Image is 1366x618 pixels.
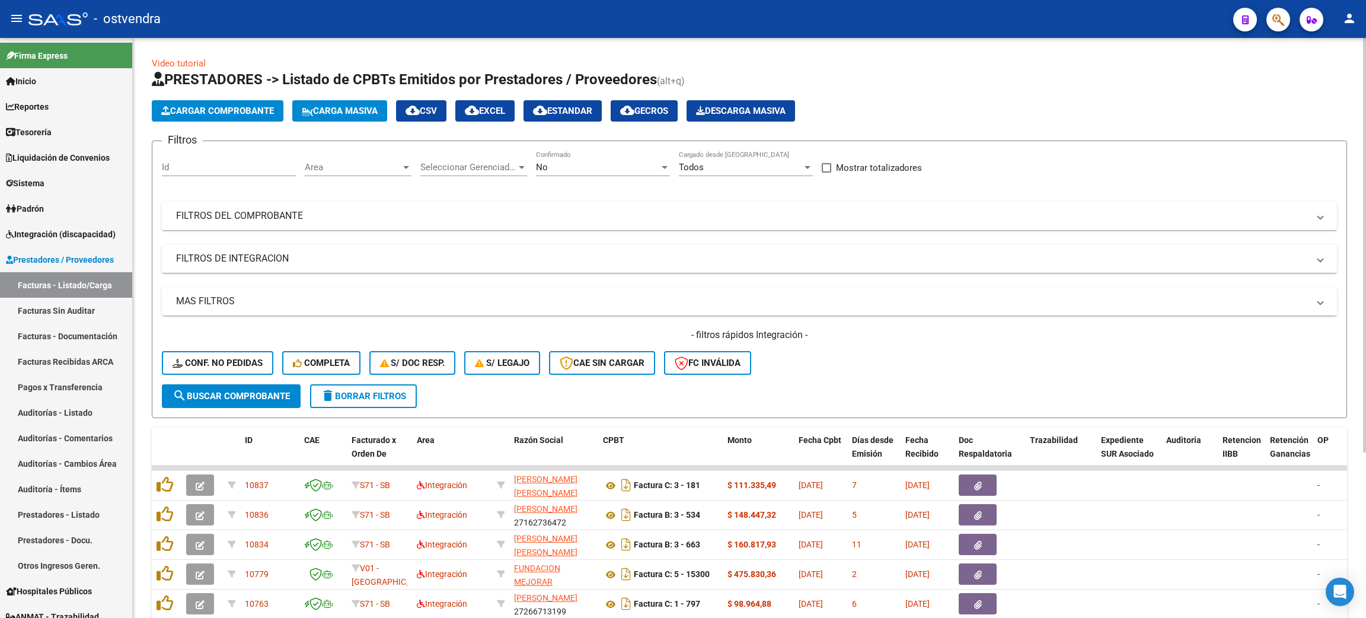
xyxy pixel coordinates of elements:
[417,480,467,490] span: Integración
[727,510,776,520] strong: $ 148.447,32
[94,6,161,32] span: - ostvendra
[514,562,593,587] div: 30711058504
[1223,435,1261,458] span: Retencion IIBB
[799,599,823,609] span: [DATE]
[675,358,741,368] span: FC Inválida
[905,540,930,549] span: [DATE]
[533,106,592,116] span: Estandar
[245,540,269,549] span: 10834
[679,162,704,173] span: Todos
[664,351,751,375] button: FC Inválida
[1317,540,1320,549] span: -
[620,106,668,116] span: Gecros
[1313,428,1360,480] datatable-header-cell: OP
[417,569,467,579] span: Integración
[687,100,795,122] button: Descarga Masiva
[360,540,390,549] span: S71 - SB
[1161,428,1218,480] datatable-header-cell: Auditoria
[176,209,1308,222] mat-panel-title: FILTROS DEL COMPROBANTE
[173,391,290,402] span: Buscar Comprobante
[162,287,1337,316] mat-expansion-panel-header: MAS FILTROS
[1317,435,1329,445] span: OP
[162,202,1337,230] mat-expansion-panel-header: FILTROS DEL COMPROBANTE
[406,103,420,117] mat-icon: cloud_download
[514,593,577,603] span: [PERSON_NAME]
[161,106,274,116] span: Cargar Comprobante
[687,100,795,122] app-download-masive: Descarga masiva de comprobantes (adjuntos)
[634,570,710,579] strong: Factura C: 5 - 15300
[245,599,269,609] span: 10763
[176,295,1308,308] mat-panel-title: MAS FILTROS
[836,161,922,175] span: Mostrar totalizadores
[514,504,577,514] span: [PERSON_NAME]
[1096,428,1161,480] datatable-header-cell: Expediente SUR Asociado
[905,569,930,579] span: [DATE]
[369,351,456,375] button: S/ Doc Resp.
[293,358,350,368] span: Completa
[465,103,479,117] mat-icon: cloud_download
[533,103,547,117] mat-icon: cloud_download
[152,71,657,88] span: PRESTADORES -> Listado de CPBTs Emitidos por Prestadores / Proveedores
[6,253,114,266] span: Prestadores / Proveedores
[905,599,930,609] span: [DATE]
[560,358,644,368] span: CAE SIN CARGAR
[799,510,823,520] span: [DATE]
[618,594,634,613] i: Descargar documento
[959,435,1012,458] span: Doc Respaldatoria
[852,540,861,549] span: 11
[852,510,857,520] span: 5
[406,106,437,116] span: CSV
[412,428,492,480] datatable-header-cell: Area
[603,435,624,445] span: CPBT
[360,480,390,490] span: S71 - SB
[799,480,823,490] span: [DATE]
[1025,428,1096,480] datatable-header-cell: Trazabilidad
[634,540,700,550] strong: Factura B: 3 - 663
[696,106,786,116] span: Descarga Masiva
[6,228,116,241] span: Integración (discapacidad)
[536,162,548,173] span: No
[514,591,593,616] div: 27266713199
[611,100,678,122] button: Gecros
[162,329,1337,342] h4: - filtros rápidos Integración -
[514,435,563,445] span: Razón Social
[245,510,269,520] span: 10836
[509,428,598,480] datatable-header-cell: Razón Social
[618,505,634,524] i: Descargar documento
[727,435,752,445] span: Monto
[6,100,49,113] span: Reportes
[417,510,467,520] span: Integración
[245,435,253,445] span: ID
[852,569,857,579] span: 2
[299,428,347,480] datatable-header-cell: CAE
[162,384,301,408] button: Buscar Comprobante
[176,252,1308,265] mat-panel-title: FILTROS DE INTEGRACION
[475,358,529,368] span: S/ legajo
[305,162,401,173] span: Area
[727,540,776,549] strong: $ 160.817,93
[455,100,515,122] button: EXCEL
[634,600,700,609] strong: Factura C: 1 - 797
[152,100,283,122] button: Cargar Comprobante
[1317,510,1320,520] span: -
[905,480,930,490] span: [DATE]
[417,599,467,609] span: Integración
[901,428,954,480] datatable-header-cell: Fecha Recibido
[1342,11,1357,26] mat-icon: person
[727,480,776,490] strong: $ 111.335,49
[618,476,634,495] i: Descargar documento
[162,132,203,148] h3: Filtros
[173,388,187,403] mat-icon: search
[905,510,930,520] span: [DATE]
[1317,569,1320,579] span: -
[514,502,593,527] div: 27162736472
[634,481,700,490] strong: Factura C: 3 - 181
[598,428,723,480] datatable-header-cell: CPBT
[352,435,396,458] span: Facturado x Orden De
[657,75,685,87] span: (alt+q)
[465,106,505,116] span: EXCEL
[618,535,634,554] i: Descargar documento
[347,428,412,480] datatable-header-cell: Facturado x Orden De
[321,388,335,403] mat-icon: delete
[6,202,44,215] span: Padrón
